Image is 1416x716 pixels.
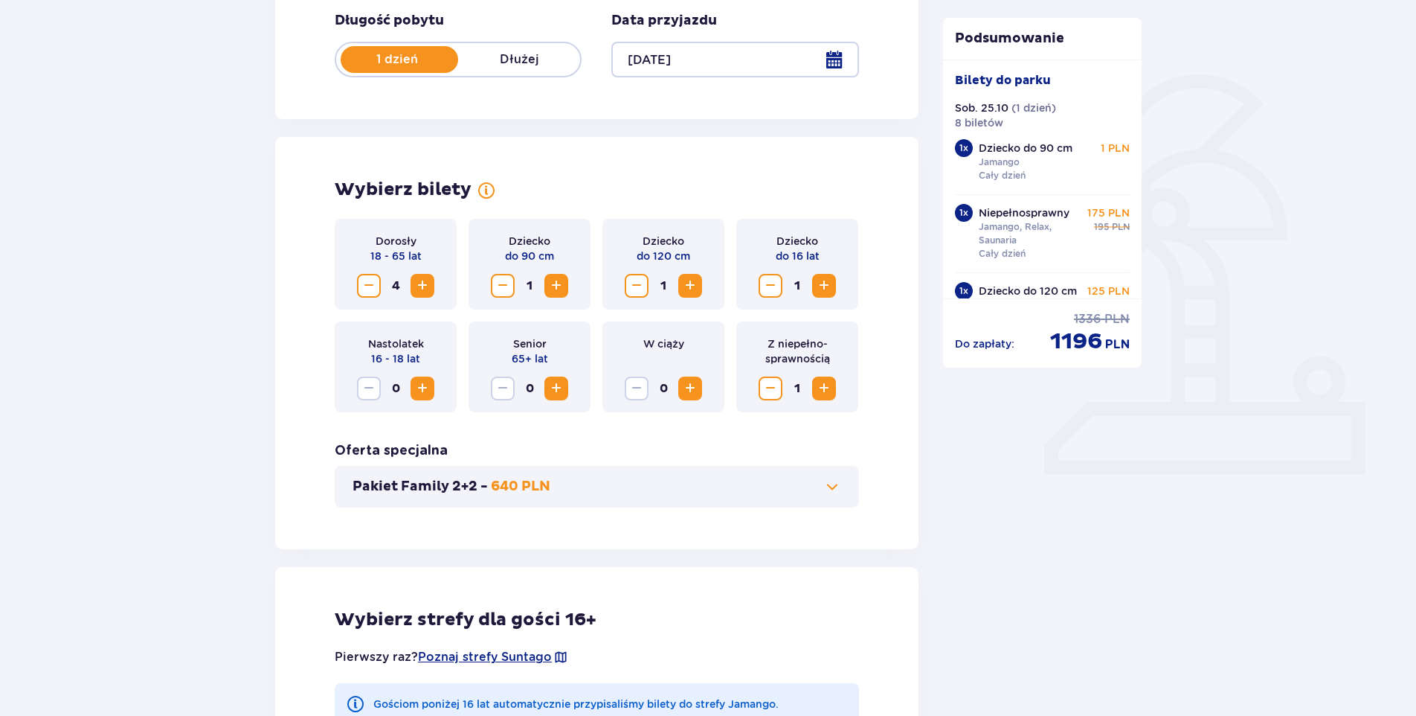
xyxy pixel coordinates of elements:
p: ( 1 dzień ) [1011,100,1056,115]
button: Zmniejsz [759,377,782,400]
div: 1 x [955,282,973,300]
p: Niepełnosprawny [979,205,1069,220]
p: Jamango [979,156,1020,169]
p: W ciąży [643,336,684,351]
button: Zmniejsz [625,377,649,400]
h2: Wybierz bilety [335,179,472,201]
p: Z niepełno­sprawnością [748,336,846,366]
button: Zmniejsz [491,274,515,298]
span: 1 [785,274,809,298]
p: 18 - 65 lat [370,249,422,263]
button: Zwiększ [411,377,434,400]
p: Nastolatek [368,336,424,351]
p: 175 PLN [1087,205,1130,220]
div: 1 x [955,204,973,222]
p: 8 biletów [955,115,1003,130]
p: Pierwszy raz? [335,649,568,665]
span: PLN [1112,220,1130,234]
span: PLN [1105,336,1130,353]
button: Zwiększ [678,274,702,298]
p: 65+ lat [512,351,548,366]
button: Zwiększ [411,274,434,298]
span: 195 [1094,220,1109,234]
p: 1 PLN [1101,141,1130,156]
p: do 120 cm [637,249,690,263]
p: Cały dzień [979,169,1026,182]
button: Zwiększ [544,274,568,298]
span: 1336 [1074,311,1101,327]
p: 125 PLN [1087,284,1130,298]
div: 1 x [955,139,973,157]
h3: Oferta specjalna [335,442,448,460]
a: Poznaj strefy Suntago [418,649,552,665]
button: Zwiększ [544,377,568,400]
p: Dziecko do 90 cm [979,141,1072,156]
p: Podsumowanie [943,30,1142,48]
span: PLN [1104,311,1130,327]
p: Data przyjazdu [611,12,717,30]
span: 0 [518,377,541,400]
button: Zwiększ [812,274,836,298]
span: 0 [384,377,408,400]
span: 1 [785,377,809,400]
p: Dziecko [776,234,818,249]
span: 1 [651,274,675,298]
button: Zmniejsz [357,377,381,400]
button: Zwiększ [678,377,702,400]
p: Dorosły [376,234,416,249]
p: Senior [513,336,547,351]
p: Sob. 25.10 [955,100,1008,115]
p: Cały dzień [979,247,1026,260]
button: Zmniejsz [491,377,515,400]
p: Dziecko do 120 cm [979,284,1077,298]
button: Pakiet Family 2+2 -640 PLN [353,478,841,496]
button: Zmniejsz [759,274,782,298]
p: Dłużej [458,51,580,68]
span: 1 [518,274,541,298]
p: do 90 cm [505,249,554,263]
span: 1196 [1050,327,1102,356]
span: 4 [384,274,408,298]
p: Gościom poniżej 16 lat automatycznie przypisaliśmy bilety do strefy Jamango. [373,697,779,712]
span: 0 [651,377,675,400]
button: Zwiększ [812,377,836,400]
p: 1 dzień [336,51,458,68]
p: Do zapłaty : [955,336,1014,351]
p: 640 PLN [491,478,550,496]
p: Dziecko [509,234,550,249]
button: Zmniejsz [357,274,381,298]
p: do 16 lat [776,249,820,263]
h2: Wybierz strefy dla gości 16+ [335,609,859,631]
p: Jamango, Relax, Saunaria [979,220,1081,247]
p: Dziecko [643,234,684,249]
p: Pakiet Family 2+2 - [353,478,488,496]
p: Bilety do parku [955,72,1051,89]
button: Zmniejsz [625,274,649,298]
p: 16 - 18 lat [371,351,420,366]
p: Długość pobytu [335,12,444,30]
